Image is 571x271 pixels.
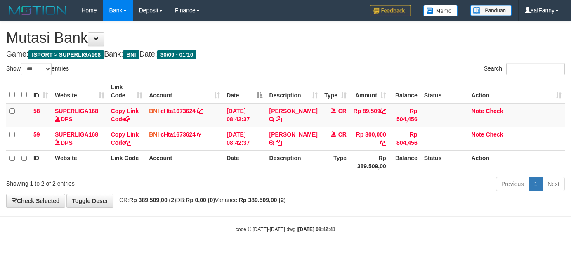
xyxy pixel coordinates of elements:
span: BNI [123,50,139,59]
a: cHta1673624 [160,108,196,114]
a: [PERSON_NAME] [269,108,317,114]
a: Copy Rp 89,509 to clipboard [380,108,386,114]
label: Search: [484,63,565,75]
th: Action [468,150,565,174]
a: Previous [496,177,529,191]
th: Website: activate to sort column ascending [52,80,108,103]
a: Copy cHta1673624 to clipboard [197,131,203,138]
th: Description: activate to sort column ascending [266,80,321,103]
span: 30/09 - 01/10 [157,50,197,59]
td: DPS [52,127,108,150]
span: CR [338,131,347,138]
span: ISPORT > SUPERLIGA168 [28,50,104,59]
a: Copy Link Code [111,108,139,123]
a: Copy Link Code [111,131,139,146]
strong: Rp 389.509,00 (2) [239,197,286,203]
a: SUPERLIGA168 [55,108,98,114]
td: Rp 89,509 [350,103,389,127]
a: Toggle Descr [66,194,113,208]
strong: Rp 389.509,00 (2) [129,197,176,203]
td: [DATE] 08:42:37 [223,127,266,150]
img: Feedback.jpg [370,5,411,16]
a: Copy BAYU RAMONTI to clipboard [276,116,282,123]
th: Type: activate to sort column ascending [321,80,350,103]
th: ID: activate to sort column ascending [30,80,52,103]
th: Website [52,150,108,174]
th: Date: activate to sort column descending [223,80,266,103]
th: Balance [389,150,421,174]
div: Showing 1 to 2 of 2 entries [6,176,232,188]
h1: Mutasi Bank [6,30,565,46]
img: MOTION_logo.png [6,4,69,16]
a: 1 [529,177,543,191]
th: Link Code: activate to sort column ascending [108,80,146,103]
a: Copy cHta1673624 to clipboard [197,108,203,114]
td: DPS [52,103,108,127]
span: 58 [33,108,40,114]
td: Rp 804,456 [389,127,421,150]
th: Rp 389.509,00 [350,150,389,174]
img: Button%20Memo.svg [423,5,458,16]
span: BNI [149,131,159,138]
a: Note [471,131,484,138]
strong: Rp 0,00 (0) [186,197,215,203]
select: Showentries [21,63,52,75]
th: ID [30,150,52,174]
strong: [DATE] 08:42:41 [298,226,335,232]
a: Next [542,177,565,191]
th: Action: activate to sort column ascending [468,80,565,103]
a: Check [486,131,503,138]
a: Copy MUJI RAHAYU to clipboard [276,139,282,146]
th: Account: activate to sort column ascending [146,80,223,103]
input: Search: [506,63,565,75]
span: 59 [33,131,40,138]
th: Link Code [108,150,146,174]
th: Account [146,150,223,174]
th: Status [421,150,468,174]
a: Check Selected [6,194,65,208]
a: SUPERLIGA168 [55,131,98,138]
h4: Game: Bank: Date: [6,50,565,59]
img: panduan.png [470,5,512,16]
span: CR: DB: Variance: [115,197,286,203]
label: Show entries [6,63,69,75]
td: Rp 300,000 [350,127,389,150]
th: Amount: activate to sort column ascending [350,80,389,103]
small: code © [DATE]-[DATE] dwg | [236,226,335,232]
td: Rp 504,456 [389,103,421,127]
span: CR [338,108,347,114]
span: BNI [149,108,159,114]
a: [PERSON_NAME] [269,131,317,138]
a: Check [486,108,503,114]
a: Note [471,108,484,114]
th: Type [321,150,350,174]
a: cHta1673624 [160,131,196,138]
th: Balance [389,80,421,103]
th: Description [266,150,321,174]
th: Date [223,150,266,174]
a: Copy Rp 300,000 to clipboard [380,139,386,146]
th: Status [421,80,468,103]
td: [DATE] 08:42:37 [223,103,266,127]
